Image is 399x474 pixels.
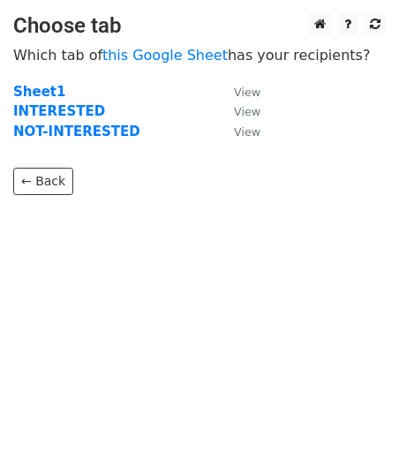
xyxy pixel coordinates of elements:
[216,124,260,139] a: View
[13,46,386,64] p: Which tab of has your recipients?
[234,86,260,99] small: View
[13,168,73,195] a: ← Back
[234,125,260,139] small: View
[13,124,140,139] a: NOT-INTERESTED
[234,105,260,118] small: View
[216,84,260,100] a: View
[13,84,65,100] a: Sheet1
[13,13,386,39] h3: Choose tab
[216,103,260,119] a: View
[13,103,105,119] a: INTERESTED
[102,47,228,64] a: this Google Sheet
